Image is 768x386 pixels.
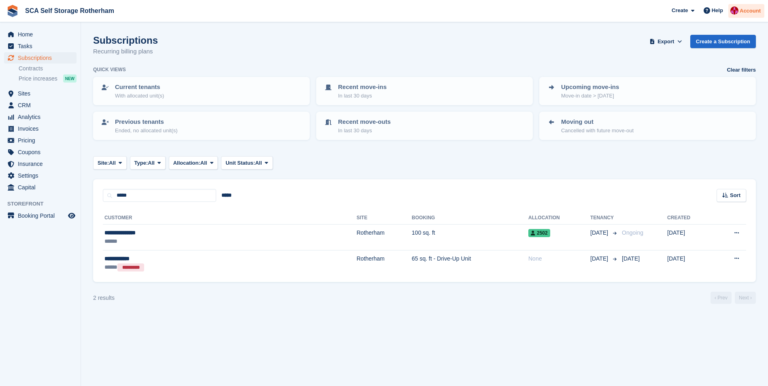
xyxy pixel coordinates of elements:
a: Upcoming move-ins Move-in date > [DATE] [540,78,755,104]
th: Created [667,212,713,225]
td: Rotherham [357,250,412,276]
p: In last 30 days [338,92,387,100]
span: Export [657,38,674,46]
th: Customer [103,212,357,225]
img: stora-icon-8386f47178a22dfd0bd8f6a31ec36ba5ce8667c1dd55bd0f319d3a0aa187defe.svg [6,5,19,17]
a: menu [4,40,77,52]
a: menu [4,88,77,99]
div: NEW [63,74,77,83]
th: Site [357,212,412,225]
p: Move-in date > [DATE] [561,92,619,100]
a: Moving out Cancelled with future move-out [540,112,755,139]
span: Pricing [18,135,66,146]
a: menu [4,111,77,123]
a: menu [4,29,77,40]
td: [DATE] [667,225,713,250]
span: Ongoing [622,229,643,236]
th: Booking [412,212,528,225]
span: Site: [98,159,109,167]
td: 65 sq. ft - Drive-Up Unit [412,250,528,276]
span: Insurance [18,158,66,170]
a: menu [4,182,77,193]
td: Rotherham [357,225,412,250]
span: Create [672,6,688,15]
h6: Quick views [93,66,126,73]
p: Ended, no allocated unit(s) [115,127,178,135]
p: Moving out [561,117,634,127]
a: Recent move-outs In last 30 days [317,112,532,139]
span: [DATE] [590,255,610,263]
a: menu [4,52,77,64]
p: Cancelled with future move-out [561,127,634,135]
span: Sites [18,88,66,99]
span: [DATE] [590,229,610,237]
span: All [255,159,262,167]
span: Price increases [19,75,57,83]
nav: Page [709,292,757,304]
a: menu [4,100,77,111]
a: menu [4,158,77,170]
td: 100 sq. ft [412,225,528,250]
span: Coupons [18,146,66,158]
span: Subscriptions [18,52,66,64]
a: Previous [711,292,732,304]
a: Clear filters [727,66,756,74]
a: Previous tenants Ended, no allocated unit(s) [94,112,309,139]
span: All [109,159,116,167]
div: None [528,255,590,263]
a: Contracts [19,65,77,72]
span: CRM [18,100,66,111]
p: Current tenants [115,83,164,92]
span: Booking Portal [18,210,66,221]
a: menu [4,146,77,158]
span: 2502 [528,229,550,237]
a: menu [4,210,77,221]
p: With allocated unit(s) [115,92,164,100]
a: Create a Subscription [690,35,756,48]
span: [DATE] [622,255,640,262]
a: Preview store [67,211,77,221]
span: Sort [730,191,740,199]
th: Tenancy [590,212,619,225]
span: Tasks [18,40,66,52]
a: menu [4,123,77,134]
span: Analytics [18,111,66,123]
span: Storefront [7,200,81,208]
button: Export [648,35,684,48]
a: menu [4,170,77,181]
p: Previous tenants [115,117,178,127]
a: Recent move-ins In last 30 days [317,78,532,104]
span: Invoices [18,123,66,134]
p: Recent move-outs [338,117,391,127]
a: menu [4,135,77,146]
div: 2 results [93,294,115,302]
span: Settings [18,170,66,181]
button: Site: All [93,156,127,170]
span: Capital [18,182,66,193]
span: Account [740,7,761,15]
span: All [200,159,207,167]
span: Allocation: [173,159,200,167]
button: Type: All [130,156,166,170]
img: Thomas Webb [730,6,738,15]
td: [DATE] [667,250,713,276]
button: Unit Status: All [221,156,272,170]
th: Allocation [528,212,590,225]
span: Help [712,6,723,15]
h1: Subscriptions [93,35,158,46]
button: Allocation: All [169,156,218,170]
span: Unit Status: [226,159,255,167]
a: SCA Self Storage Rotherham [22,4,117,17]
p: Upcoming move-ins [561,83,619,92]
span: Type: [134,159,148,167]
p: In last 30 days [338,127,391,135]
span: Home [18,29,66,40]
p: Recent move-ins [338,83,387,92]
a: Current tenants With allocated unit(s) [94,78,309,104]
p: Recurring billing plans [93,47,158,56]
a: Next [735,292,756,304]
a: Price increases NEW [19,74,77,83]
span: All [148,159,155,167]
